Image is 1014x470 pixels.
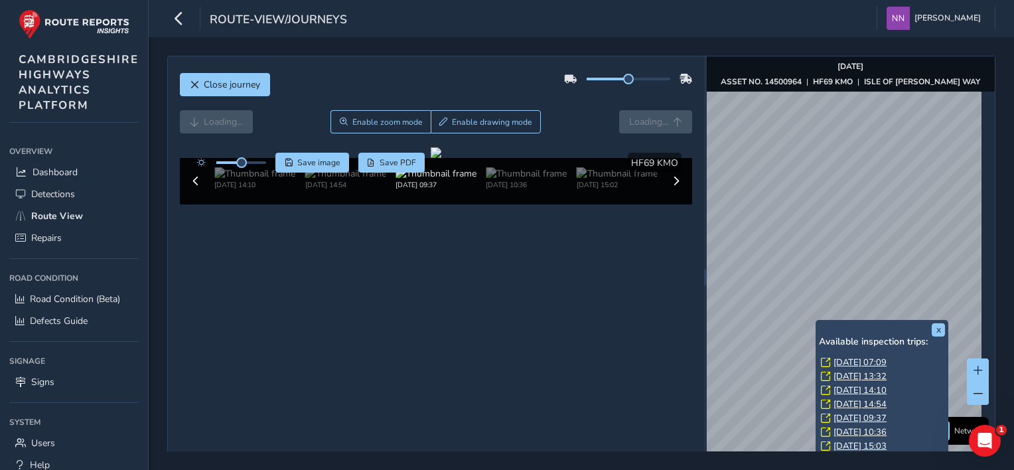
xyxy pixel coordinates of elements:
img: rr logo [19,9,129,39]
span: HF69 KMO [631,157,678,169]
span: [PERSON_NAME] [914,7,981,30]
div: | | [721,76,980,87]
div: [DATE] 15:02 [577,180,658,190]
a: Repairs [9,227,139,249]
strong: ASSET NO. 14500964 [721,76,802,87]
a: Signs [9,371,139,393]
img: Thumbnail frame [396,167,476,180]
span: Network [954,426,985,436]
img: diamond-layout [887,7,910,30]
div: [DATE] 14:54 [305,180,386,190]
span: route-view/journeys [210,11,347,30]
strong: [DATE] [837,61,863,72]
div: Overview [9,141,139,161]
span: 1 [996,425,1007,435]
iframe: Intercom live chat [969,425,1001,457]
a: Users [9,432,139,454]
button: Save [275,153,349,173]
span: Enable zoom mode [352,117,423,127]
a: [DATE] 09:37 [833,412,887,424]
div: System [9,412,139,432]
a: Defects Guide [9,310,139,332]
a: [DATE] 10:36 [833,426,887,438]
a: [DATE] 07:09 [833,356,887,368]
span: Enable drawing mode [452,117,532,127]
button: Close journey [180,73,270,96]
div: [DATE] 10:36 [486,180,567,190]
a: Dashboard [9,161,139,183]
a: [DATE] 13:32 [833,370,887,382]
a: [DATE] 15:03 [833,440,887,452]
a: Route View [9,205,139,227]
span: Detections [31,188,75,200]
span: Signs [31,376,54,388]
h6: Available inspection trips: [819,337,945,348]
img: Thumbnail frame [214,167,295,180]
a: Detections [9,183,139,205]
a: [DATE] 14:54 [833,398,887,410]
strong: ISLE OF [PERSON_NAME] WAY [864,76,980,87]
span: CAMBRIDGESHIRE HIGHWAYS ANALYTICS PLATFORM [19,52,139,113]
a: [DATE] 14:10 [833,384,887,396]
div: Road Condition [9,268,139,288]
span: Save image [297,157,340,168]
span: Repairs [31,232,62,244]
span: Close journey [204,78,260,91]
img: Thumbnail frame [486,167,567,180]
div: Signage [9,351,139,371]
a: Road Condition (Beta) [9,288,139,310]
strong: HF69 KMO [813,76,853,87]
img: Thumbnail frame [305,167,386,180]
span: Route View [31,210,83,222]
span: Road Condition (Beta) [30,293,120,305]
span: Save PDF [380,157,416,168]
div: [DATE] 14:10 [214,180,295,190]
span: Defects Guide [30,315,88,327]
button: PDF [358,153,425,173]
span: Dashboard [33,166,78,179]
button: x [932,323,945,337]
span: Users [31,437,55,449]
img: Thumbnail frame [577,167,658,180]
div: [DATE] 09:37 [396,180,476,190]
button: [PERSON_NAME] [887,7,985,30]
button: Draw [431,110,542,133]
button: Zoom [330,110,431,133]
